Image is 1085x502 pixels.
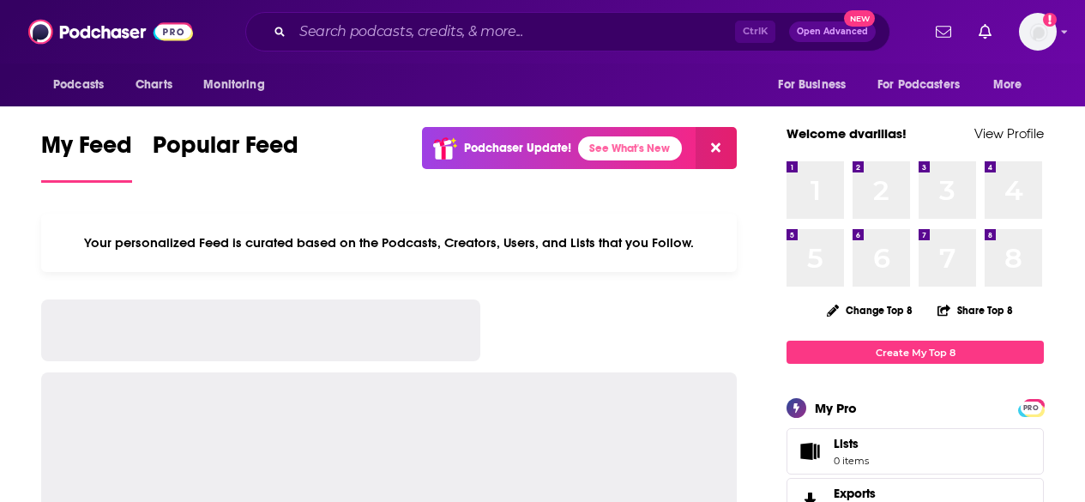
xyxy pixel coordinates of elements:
[834,486,876,501] span: Exports
[766,69,867,101] button: open menu
[464,141,571,155] p: Podchaser Update!
[124,69,183,101] a: Charts
[815,400,857,416] div: My Pro
[866,69,985,101] button: open menu
[993,73,1022,97] span: More
[28,15,193,48] img: Podchaser - Follow, Share and Rate Podcasts
[1021,402,1041,414] span: PRO
[41,130,132,170] span: My Feed
[937,293,1014,327] button: Share Top 8
[245,12,890,51] div: Search podcasts, credits, & more...
[789,21,876,42] button: Open AdvancedNew
[1019,13,1057,51] button: Show profile menu
[797,27,868,36] span: Open Advanced
[787,341,1044,364] a: Create My Top 8
[41,214,737,272] div: Your personalized Feed is curated based on the Podcasts, Creators, Users, and Lists that you Follow.
[136,73,172,97] span: Charts
[817,299,923,321] button: Change Top 8
[41,130,132,183] a: My Feed
[787,428,1044,475] a: Lists
[834,455,869,467] span: 0 items
[1019,13,1057,51] img: User Profile
[1019,13,1057,51] span: Logged in as dvarilias
[778,73,846,97] span: For Business
[1043,13,1057,27] svg: Add a profile image
[834,436,859,451] span: Lists
[153,130,298,183] a: Popular Feed
[974,125,1044,142] a: View Profile
[834,436,869,451] span: Lists
[292,18,735,45] input: Search podcasts, credits, & more...
[972,17,998,46] a: Show notifications dropdown
[981,69,1044,101] button: open menu
[153,130,298,170] span: Popular Feed
[735,21,775,43] span: Ctrl K
[41,69,126,101] button: open menu
[793,439,827,463] span: Lists
[844,10,875,27] span: New
[787,125,907,142] a: Welcome dvarilias!
[191,69,286,101] button: open menu
[203,73,264,97] span: Monitoring
[1021,401,1041,414] a: PRO
[53,73,104,97] span: Podcasts
[929,17,958,46] a: Show notifications dropdown
[578,136,682,160] a: See What's New
[877,73,960,97] span: For Podcasters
